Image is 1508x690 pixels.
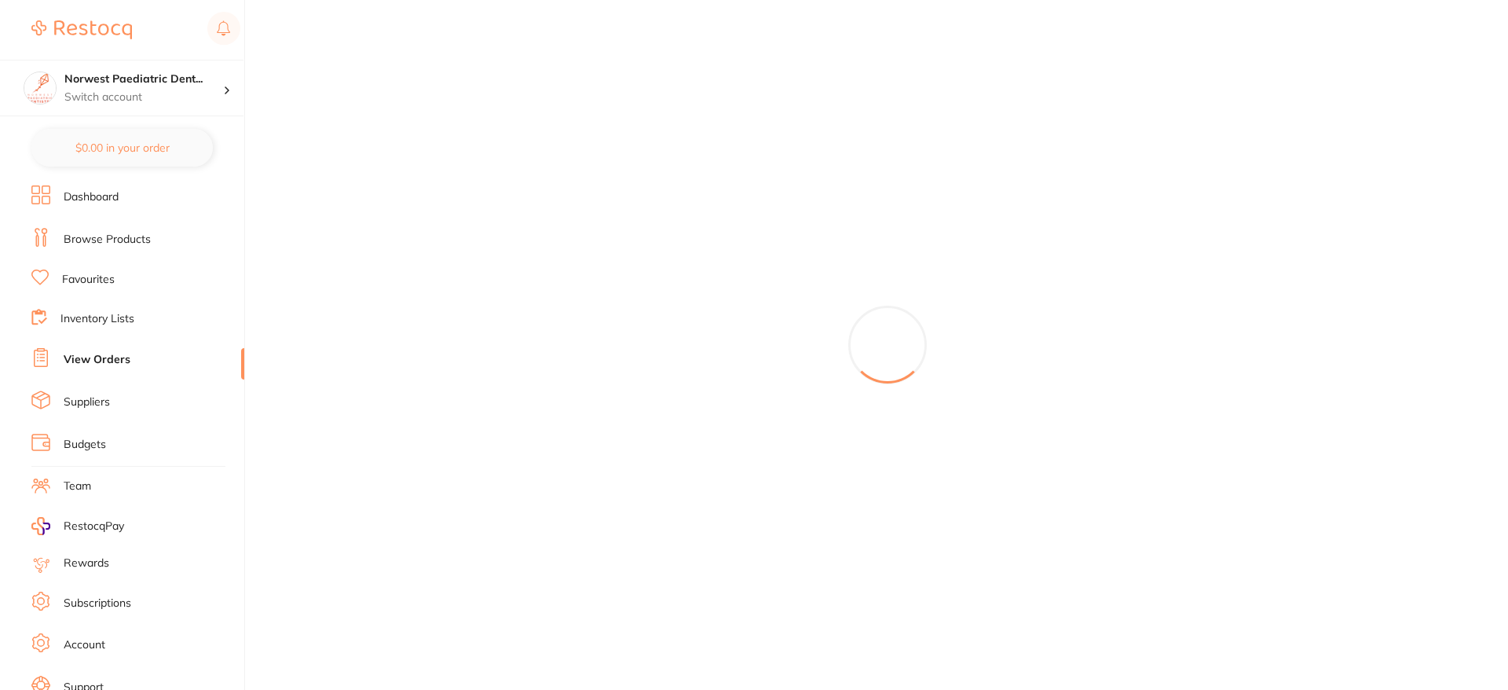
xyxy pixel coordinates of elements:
a: Team [64,479,91,494]
p: Switch account [64,90,223,105]
a: View Orders [64,352,130,368]
img: Restocq Logo [31,20,132,39]
a: Inventory Lists [60,311,134,327]
a: RestocqPay [31,517,124,535]
a: Rewards [64,556,109,571]
h4: Norwest Paediatric Dentistry [64,72,223,87]
a: Subscriptions [64,596,131,611]
a: Budgets [64,437,106,453]
a: Restocq Logo [31,12,132,48]
img: Norwest Paediatric Dentistry [24,72,56,104]
span: RestocqPay [64,519,124,534]
a: Browse Products [64,232,151,248]
img: RestocqPay [31,517,50,535]
a: Dashboard [64,189,119,205]
a: Favourites [62,272,115,288]
a: Account [64,637,105,653]
button: $0.00 in your order [31,129,213,167]
a: Suppliers [64,395,110,410]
